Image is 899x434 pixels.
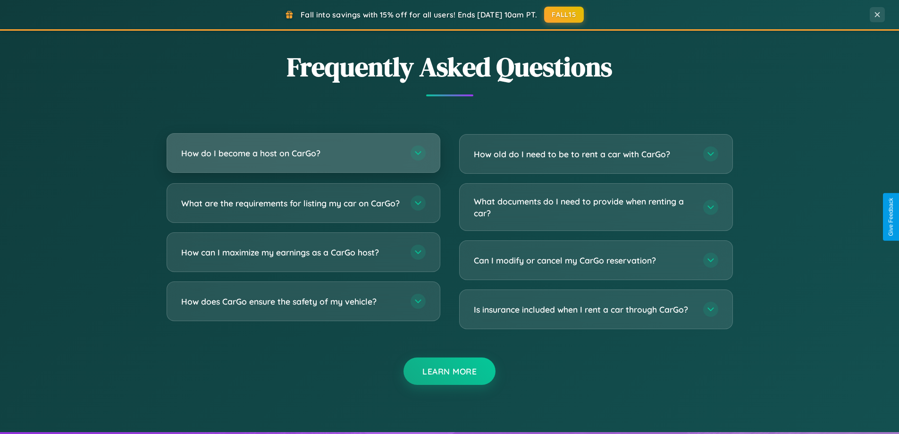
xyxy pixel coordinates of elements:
[474,196,694,219] h3: What documents do I need to provide when renting a car?
[167,49,733,85] h2: Frequently Asked Questions
[181,247,401,258] h3: How can I maximize my earnings as a CarGo host?
[544,7,584,23] button: FALL15
[474,304,694,315] h3: Is insurance included when I rent a car through CarGo?
[301,10,537,19] span: Fall into savings with 15% off for all users! Ends [DATE] 10am PT.
[181,147,401,159] h3: How do I become a host on CarGo?
[403,357,496,385] button: Learn More
[474,148,694,160] h3: How old do I need to be to rent a car with CarGo?
[474,255,694,266] h3: Can I modify or cancel my CarGo reservation?
[181,296,401,307] h3: How does CarGo ensure the safety of my vehicle?
[888,198,894,236] div: Give Feedback
[181,197,401,209] h3: What are the requirements for listing my car on CarGo?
